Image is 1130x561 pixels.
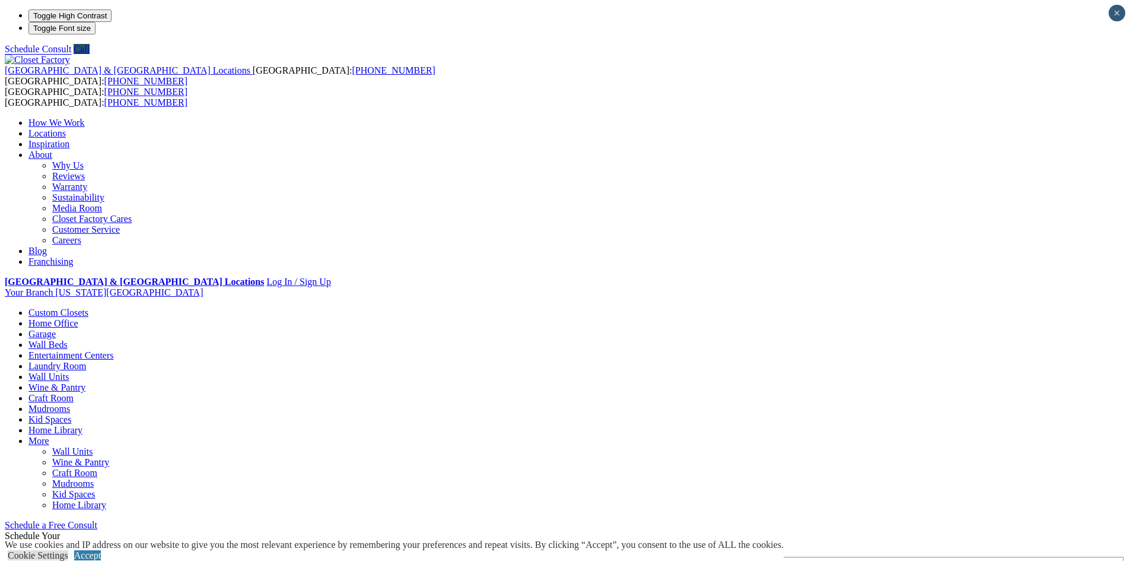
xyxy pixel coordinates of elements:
[28,150,52,160] a: About
[104,97,187,107] a: [PHONE_NUMBER]
[52,500,106,510] a: Home Library
[52,446,93,457] a: Wall Units
[28,308,88,318] a: Custom Closets
[52,478,94,489] a: Mudrooms
[28,9,112,22] button: Toggle High Contrast
[28,329,56,339] a: Garage
[5,65,250,75] span: [GEOGRAPHIC_DATA] & [GEOGRAPHIC_DATA] Locations
[104,87,187,97] a: [PHONE_NUMBER]
[28,382,85,392] a: Wine & Pantry
[52,192,104,202] a: Sustainability
[52,489,95,499] a: Kid Spaces
[8,550,68,560] a: Cookie Settings
[33,24,91,33] span: Toggle Font size
[5,287,53,297] span: Your Branch
[28,256,74,267] a: Franchising
[28,128,66,138] a: Locations
[5,277,264,287] a: [GEOGRAPHIC_DATA] & [GEOGRAPHIC_DATA] Locations
[5,540,784,550] div: We use cookies and IP address on our website to give you the most relevant experience by remember...
[52,160,84,170] a: Why Us
[74,550,101,560] a: Accept
[52,182,87,192] a: Warranty
[28,404,70,414] a: Mudrooms
[28,318,78,328] a: Home Office
[5,287,203,297] a: Your Branch [US_STATE][GEOGRAPHIC_DATA]
[52,171,85,181] a: Reviews
[5,531,103,552] span: Schedule Your
[104,76,187,86] a: [PHONE_NUMBER]
[5,520,97,530] a: Schedule a Free Consult (opens a dropdown menu)
[28,22,96,34] button: Toggle Font size
[52,224,120,234] a: Customer Service
[52,457,109,467] a: Wine & Pantry
[52,203,102,213] a: Media Room
[352,65,435,75] a: [PHONE_NUMBER]
[55,287,203,297] span: [US_STATE][GEOGRAPHIC_DATA]
[28,414,71,424] a: Kid Spaces
[28,393,74,403] a: Craft Room
[28,436,49,446] a: More menu text will display only on big screen
[28,372,69,382] a: Wall Units
[5,65,253,75] a: [GEOGRAPHIC_DATA] & [GEOGRAPHIC_DATA] Locations
[52,214,132,224] a: Closet Factory Cares
[1109,5,1125,21] button: Close
[28,139,69,149] a: Inspiration
[28,340,68,350] a: Wall Beds
[28,350,114,360] a: Entertainment Centers
[28,246,47,256] a: Blog
[5,55,70,65] img: Closet Factory
[5,44,71,54] a: Schedule Consult
[52,235,81,245] a: Careers
[5,87,187,107] span: [GEOGRAPHIC_DATA]: [GEOGRAPHIC_DATA]:
[28,361,86,371] a: Laundry Room
[266,277,330,287] a: Log In / Sign Up
[28,425,82,435] a: Home Library
[74,44,90,54] a: Call
[52,468,97,478] a: Craft Room
[33,11,107,20] span: Toggle High Contrast
[5,65,435,86] span: [GEOGRAPHIC_DATA]: [GEOGRAPHIC_DATA]:
[28,118,85,128] a: How We Work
